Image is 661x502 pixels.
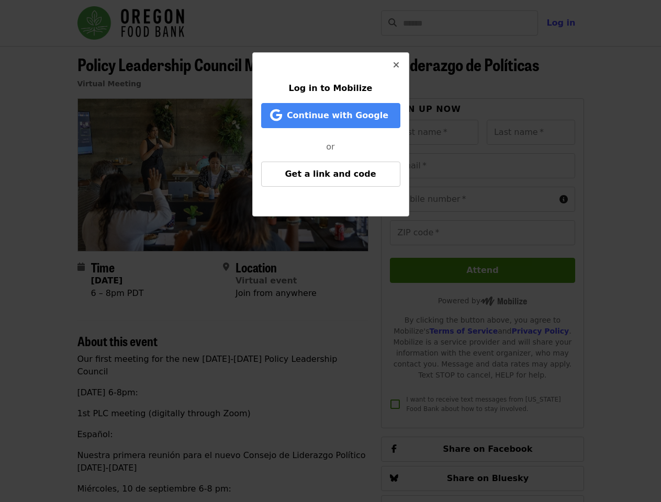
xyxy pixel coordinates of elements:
[289,83,373,93] span: Log in to Mobilize
[261,103,400,128] button: Continue with Google
[393,60,399,70] i: times icon
[270,108,282,123] i: google icon
[384,53,409,78] button: Close
[287,110,388,120] span: Continue with Google
[326,142,334,152] span: or
[261,162,400,187] button: Get a link and code
[285,169,376,179] span: Get a link and code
